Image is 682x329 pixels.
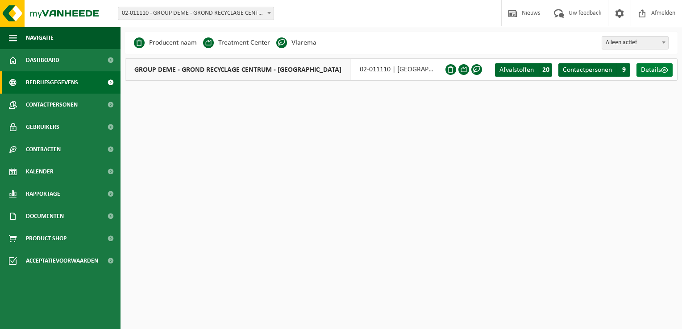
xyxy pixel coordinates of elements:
[125,58,445,81] div: 02-011110 | [GEOGRAPHIC_DATA] | [STREET_ADDRESS]
[26,138,61,160] span: Contracten
[636,63,673,77] a: Details
[26,94,78,116] span: Contactpersonen
[26,71,78,94] span: Bedrijfsgegevens
[118,7,274,20] span: 02-011110 - GROUP DEME - GROND RECYCLAGE CENTRUM - KALLO - KALLO
[495,63,552,77] a: Afvalstoffen 20
[539,63,552,77] span: 20
[602,36,669,49] span: Alleen actief
[602,37,668,49] span: Alleen actief
[26,160,54,183] span: Kalender
[26,227,67,250] span: Product Shop
[499,66,534,74] span: Afvalstoffen
[134,36,197,49] li: Producent naam
[641,66,661,74] span: Details
[617,63,630,77] span: 9
[563,66,612,74] span: Contactpersonen
[276,36,316,49] li: Vlarema
[26,250,98,272] span: Acceptatievoorwaarden
[26,183,60,205] span: Rapportage
[203,36,270,49] li: Treatment Center
[26,49,59,71] span: Dashboard
[125,59,351,80] span: GROUP DEME - GROND RECYCLAGE CENTRUM - [GEOGRAPHIC_DATA]
[558,63,630,77] a: Contactpersonen 9
[26,205,64,227] span: Documenten
[26,116,59,138] span: Gebruikers
[26,27,54,49] span: Navigatie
